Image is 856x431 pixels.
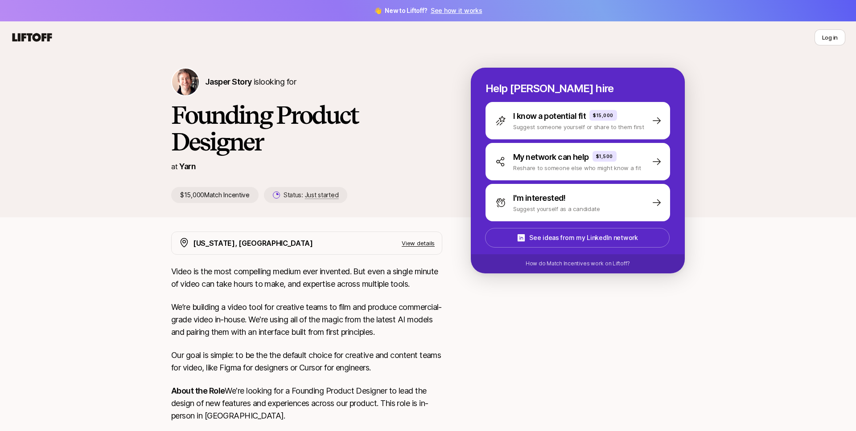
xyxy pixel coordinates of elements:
[596,153,613,160] p: $1,500
[526,260,630,268] p: How do Match Incentives work on Liftoff?
[402,239,435,248] p: View details
[513,110,586,122] p: I know a potential fit
[513,163,641,172] p: Reshare to someone else who might know a fit
[171,385,442,422] p: We're looking for a Founding Product Designer to lead the design of new features and experiences ...
[179,162,196,171] a: Yarn
[593,112,613,119] p: $15,000
[305,191,339,199] span: Just started
[284,190,338,200] p: Status:
[171,187,259,203] p: $15,000 Match Incentive
[431,7,482,14] a: See how it works
[513,151,589,163] p: My network can help
[171,161,177,172] p: at
[485,228,670,248] button: See ideas from my LinkedIn network
[374,5,482,16] span: 👋 New to Liftoff?
[171,301,442,338] p: We’re building a video tool for creative teams to film and produce commercial-grade video in-hous...
[193,237,313,249] p: [US_STATE], [GEOGRAPHIC_DATA]
[205,76,296,88] p: is looking for
[172,69,199,95] img: Jasper Story
[529,232,638,243] p: See ideas from my LinkedIn network
[171,265,442,290] p: Video is the most compelling medium ever invented. But even a single minute of video can take hou...
[171,349,442,374] p: Our goal is simple: to be the the default choice for creative and content teams for video, like F...
[171,386,225,395] strong: About the Role
[513,122,644,131] p: Suggest someone yourself or share to them first
[513,204,600,213] p: Suggest yourself as a candidate
[815,29,845,45] button: Log in
[205,77,252,86] span: Jasper Story
[486,82,670,95] p: Help [PERSON_NAME] hire
[513,192,566,204] p: I'm interested!
[171,102,442,155] h1: Founding Product Designer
